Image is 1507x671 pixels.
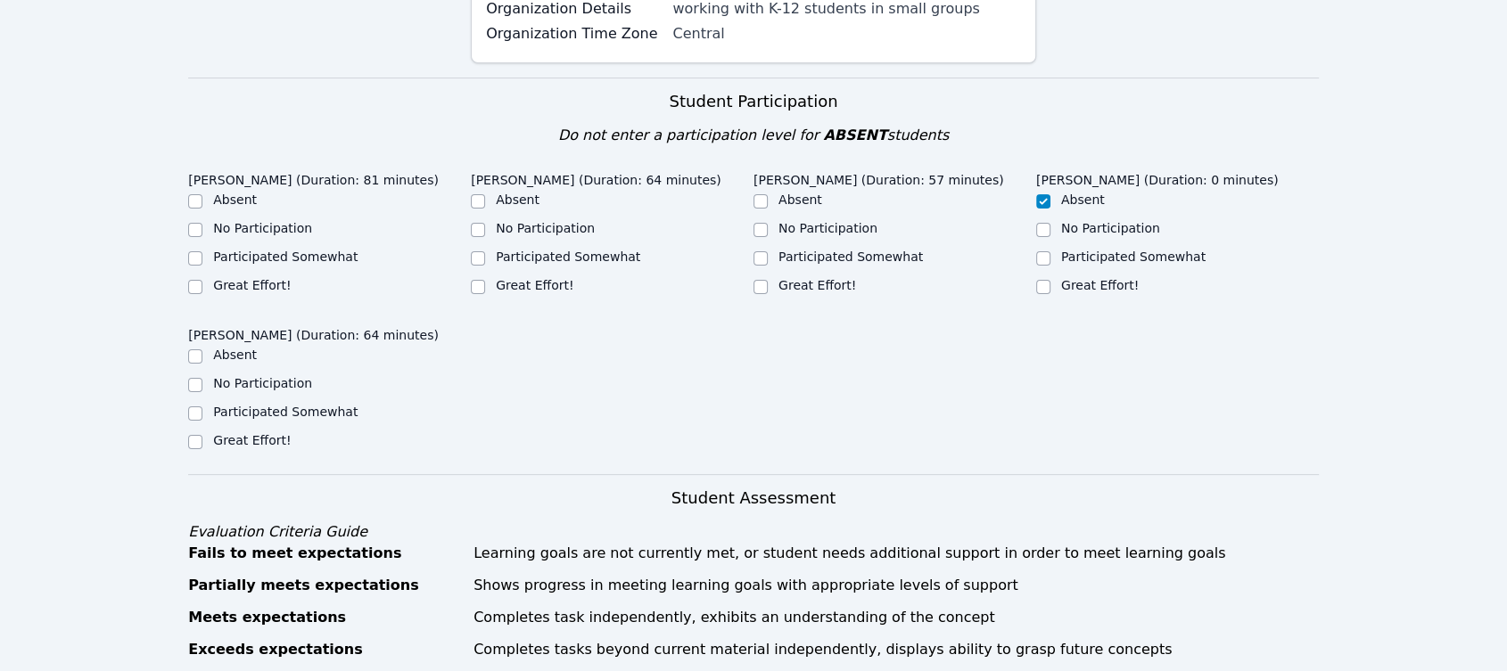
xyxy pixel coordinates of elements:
[753,164,1004,191] legend: [PERSON_NAME] (Duration: 57 minutes)
[188,543,463,564] div: Fails to meet expectations
[496,192,539,207] label: Absent
[188,521,1319,543] div: Evaluation Criteria Guide
[1061,221,1160,235] label: No Participation
[496,221,595,235] label: No Participation
[471,164,721,191] legend: [PERSON_NAME] (Duration: 64 minutes)
[496,278,573,292] label: Great Effort!
[213,433,291,447] label: Great Effort!
[188,89,1319,114] h3: Student Participation
[1061,278,1139,292] label: Great Effort!
[188,125,1319,146] div: Do not enter a participation level for students
[188,575,463,596] div: Partially meets expectations
[778,250,923,264] label: Participated Somewhat
[778,221,877,235] label: No Participation
[474,543,1319,564] div: Learning goals are not currently met, or student needs additional support in order to meet learni...
[778,278,856,292] label: Great Effort!
[188,486,1319,511] h3: Student Assessment
[188,319,439,346] legend: [PERSON_NAME] (Duration: 64 minutes)
[486,23,662,45] label: Organization Time Zone
[188,639,463,660] div: Exceeds expectations
[213,348,257,362] label: Absent
[213,376,312,390] label: No Participation
[213,278,291,292] label: Great Effort!
[474,607,1319,628] div: Completes task independently, exhibits an understanding of the concept
[188,607,463,628] div: Meets expectations
[213,405,358,419] label: Participated Somewhat
[1036,164,1279,191] legend: [PERSON_NAME] (Duration: 0 minutes)
[474,639,1319,660] div: Completes tasks beyond current material independently, displays ability to grasp future concepts
[188,164,439,191] legend: [PERSON_NAME] (Duration: 81 minutes)
[1061,192,1105,207] label: Absent
[672,23,1021,45] div: Central
[1061,250,1206,264] label: Participated Somewhat
[496,250,640,264] label: Participated Somewhat
[474,575,1319,596] div: Shows progress in meeting learning goals with appropriate levels of support
[213,250,358,264] label: Participated Somewhat
[823,127,886,143] span: ABSENT
[213,221,312,235] label: No Participation
[778,192,822,207] label: Absent
[213,192,257,207] label: Absent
